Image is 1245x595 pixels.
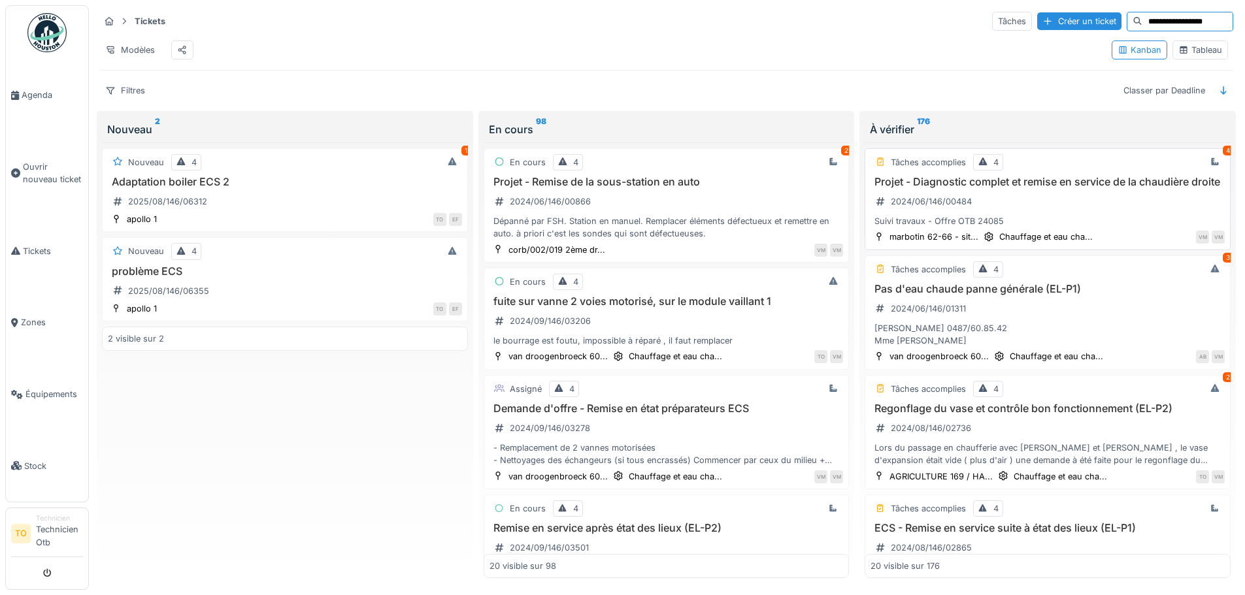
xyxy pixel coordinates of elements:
div: Tableau [1178,44,1222,56]
div: 20 visible sur 176 [871,560,940,572]
div: Nouveau [107,121,463,137]
div: van droogenbroeck 60... [508,470,608,483]
div: VM [830,350,843,363]
div: Dépanné par FSH. Station en manuel. Remplacer éléments défectueux et remettre en auto. à priori c... [490,215,844,240]
div: 4 [993,502,999,515]
h3: Remise en service après état des lieux (EL-P2) [490,522,844,534]
div: 4 [993,383,999,395]
a: Agenda [6,59,88,131]
div: Chauffage et eau cha... [629,470,722,483]
span: Stock [24,460,83,472]
div: EF [449,213,462,226]
div: Créer un ticket [1037,12,1121,30]
div: Filtres [99,81,151,100]
div: VM [814,470,827,483]
div: Tâches [992,12,1032,31]
a: Ouvrir nouveau ticket [6,131,88,216]
h3: Adaptation boiler ECS 2 [108,176,462,188]
div: 4 [993,156,999,169]
div: apollo 1 [127,302,157,315]
div: 4 [569,383,574,395]
div: 2024/09/146/03278 [510,422,590,434]
div: VM [830,244,843,257]
div: Chauffage et eau cha... [629,350,722,362]
div: TO [1196,470,1209,483]
div: 2025/08/146/06355 [128,285,209,297]
div: 4 [573,276,578,288]
div: Chauffage et eau cha... [1014,470,1107,483]
div: 4 [191,245,197,257]
div: corb/002/019 2ème dr... [508,244,605,256]
h3: Regonflage du vase et contrôle bon fonctionnement (EL-P2) [871,402,1225,415]
div: Suivi travaux - Offre OTB 24085 [871,215,1225,227]
div: VM [830,470,843,483]
div: 2024/06/146/00866 [510,195,591,208]
div: Chauffage et eau cha... [1010,350,1103,362]
a: TO TechnicienTechnicien Otb [11,513,83,557]
div: 2 [841,146,852,155]
div: 2024/09/146/03501 [510,541,589,554]
div: 3 [1223,253,1233,263]
li: Technicien Otb [36,513,83,554]
div: VM [1196,231,1209,244]
div: marbotin 62-66 - sit... [889,231,978,243]
span: Tickets [23,245,83,257]
div: VM [1212,350,1225,363]
div: 2024/09/146/03206 [510,315,591,327]
div: Technicien [36,513,83,523]
h3: Pas d'eau chaude panne générale (EL-P1) [871,283,1225,295]
a: Tickets [6,216,88,287]
div: - Remplacement de 2 vannes motorisées - Nettoyages des échangeurs (si tous encrassés) Commencer p... [490,442,844,466]
img: Badge_color-CXgf-gQk.svg [27,13,67,52]
div: 4 [573,156,578,169]
li: TO [11,524,31,543]
div: 2 visible sur 2 [108,332,164,345]
div: 4 [573,502,578,515]
div: Tâches accomplies [891,383,966,395]
div: Chauffage et eau cha... [999,231,1093,243]
span: Agenda [22,89,83,101]
span: Zones [21,316,83,329]
div: VM [814,244,827,257]
div: Nouveau [128,245,164,257]
span: Équipements [25,388,83,400]
div: En cours [510,502,546,515]
div: AB [1196,350,1209,363]
div: À vérifier [870,121,1225,137]
div: Nouveau [128,156,164,169]
div: AGRICULTURE 169 / HA... [889,470,993,483]
div: 2024/08/146/02865 [891,541,972,554]
div: 1 [461,146,471,155]
div: 4 [191,156,197,169]
div: van droogenbroeck 60... [889,350,989,362]
div: EF [449,302,462,315]
div: Tâches accomplies [891,502,966,515]
h3: problème ECS [108,265,462,278]
div: Modèles [99,40,161,59]
div: 2025/08/146/06312 [128,195,207,208]
div: Tâches accomplies [891,263,966,276]
h3: fuite sur vanne 2 voies motorisé, sur le module vaillant 1 [490,295,844,308]
div: 2 [1223,372,1233,382]
div: TO [814,350,827,363]
div: van droogenbroeck 60... [508,350,608,362]
div: Assigné [510,383,542,395]
div: Tâches accomplies [891,156,966,169]
div: 4 [1223,146,1233,155]
sup: 176 [917,121,930,137]
div: En cours [510,156,546,169]
h3: Projet - Diagnostic complet et remise en service de la chaudière droite [871,176,1225,188]
div: 2024/06/146/00484 [891,195,972,208]
h3: ECS - Remise en service suite à état des lieux (EL-P1) [871,522,1225,534]
h3: Projet - Remise de la sous-station en auto [490,176,844,188]
div: En cours [489,121,844,137]
div: le bourrage est foutu, impossible à réparé , il faut remplacer [490,334,844,347]
sup: 98 [536,121,546,137]
div: Lors du passage en chaufferie avec [PERSON_NAME] et [PERSON_NAME] , le vase d'expansion était vid... [871,442,1225,466]
div: TO [433,213,446,226]
div: En cours [510,276,546,288]
div: 2024/08/146/02736 [891,422,971,434]
span: Ouvrir nouveau ticket [23,161,83,185]
div: VM [1212,231,1225,244]
div: 4 [993,263,999,276]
